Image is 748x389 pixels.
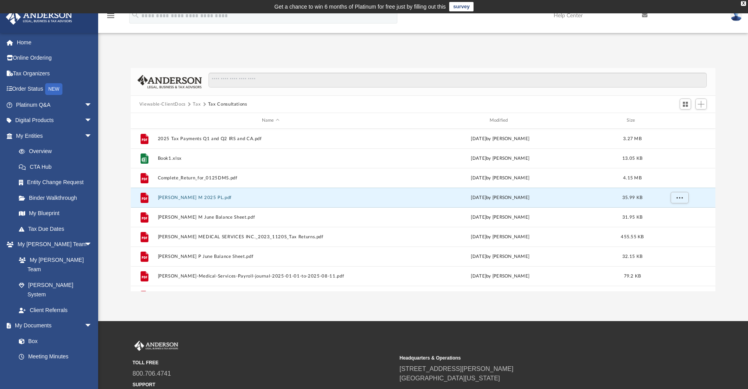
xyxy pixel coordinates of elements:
div: NEW [45,83,62,95]
span: arrow_drop_down [84,237,100,253]
small: Headquarters & Operations [400,354,661,362]
div: [DATE] by [PERSON_NAME] [387,174,613,181]
a: Overview [11,144,104,159]
span: arrow_drop_down [84,318,100,334]
div: Modified [387,117,613,124]
div: [DATE] by [PERSON_NAME] [387,194,613,201]
div: Size [616,117,648,124]
a: My Blueprint [11,206,100,221]
a: Order StatusNEW [5,81,104,97]
button: [PERSON_NAME] MEDICAL SERVICES INC._2023_1120S_Tax Returns.pdf [157,234,384,239]
a: survey [449,2,474,11]
small: SUPPORT [133,381,394,388]
div: [DATE] by [PERSON_NAME] [387,233,613,240]
button: Book1.xlsx [157,156,384,161]
a: Platinum Q&Aarrow_drop_down [5,97,104,113]
button: [PERSON_NAME] P June Balance Sheet.pdf [157,254,384,259]
a: Tax Organizers [5,66,104,81]
img: Anderson Advisors Platinum Portal [133,341,180,351]
button: Viewable-ClientDocs [139,101,186,108]
div: Name [157,117,383,124]
a: menu [106,15,115,20]
button: Tax Consultations [208,101,247,108]
div: Get a chance to win 6 months of Platinum for free just by filling out this [274,2,446,11]
a: Box [11,333,96,349]
a: CTA Hub [11,159,104,175]
div: close [741,1,746,6]
span: arrow_drop_down [84,113,100,129]
button: Tax [193,101,201,108]
span: 3.27 MB [623,136,642,141]
span: 31.95 KB [622,215,642,219]
button: Switch to Grid View [680,99,691,110]
a: [GEOGRAPHIC_DATA][US_STATE] [400,375,500,382]
div: id [651,117,706,124]
a: My Entitiesarrow_drop_down [5,128,104,144]
span: 79.2 KB [624,274,641,278]
img: User Pic [730,10,742,21]
div: grid [131,129,716,291]
a: Client Referrals [11,302,100,318]
i: search [131,11,140,19]
button: [PERSON_NAME]-Medical-Services-Payroll-journal-2025-01-01-to-2025-08-11.pdf [157,274,384,279]
button: More options [670,192,688,203]
small: TOLL FREE [133,359,394,366]
a: Tax Due Dates [11,221,104,237]
button: Complete_Return_for_0125DMS.pdf [157,175,384,181]
a: Home [5,35,104,50]
div: [DATE] by [PERSON_NAME] [387,253,613,260]
a: Meeting Minutes [11,349,100,365]
button: [PERSON_NAME] M June Balance Sheet.pdf [157,215,384,220]
img: Anderson Advisors Platinum Portal [4,9,75,25]
span: 4.15 MB [623,175,642,180]
span: 455.55 KB [621,234,644,239]
div: [DATE] by [PERSON_NAME] [387,214,613,221]
input: Search files and folders [208,73,707,88]
div: [DATE] by [PERSON_NAME] [387,272,613,279]
a: [STREET_ADDRESS][PERSON_NAME] [400,365,514,372]
span: 32.15 KB [622,254,642,258]
a: Online Ordering [5,50,104,66]
div: [DATE] by [PERSON_NAME] [387,155,613,162]
span: arrow_drop_down [84,128,100,144]
a: My Documentsarrow_drop_down [5,318,100,334]
span: 13.05 KB [622,156,642,160]
a: Binder Walkthrough [11,190,104,206]
a: [PERSON_NAME] System [11,277,100,302]
span: arrow_drop_down [84,97,100,113]
div: id [134,117,154,124]
div: [DATE] by [PERSON_NAME] [387,135,613,142]
a: My [PERSON_NAME] Teamarrow_drop_down [5,237,100,252]
button: Add [695,99,707,110]
button: [PERSON_NAME] M 2025 PL.pdf [157,195,384,200]
a: 800.706.4741 [133,370,171,377]
span: 35.99 KB [622,195,642,199]
a: Entity Change Request [11,175,104,190]
a: Digital Productsarrow_drop_down [5,113,104,128]
button: 2025 Tax Payments Q1 and Q2 IRS and CA.pdf [157,136,384,141]
a: My [PERSON_NAME] Team [11,252,96,277]
i: menu [106,11,115,20]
